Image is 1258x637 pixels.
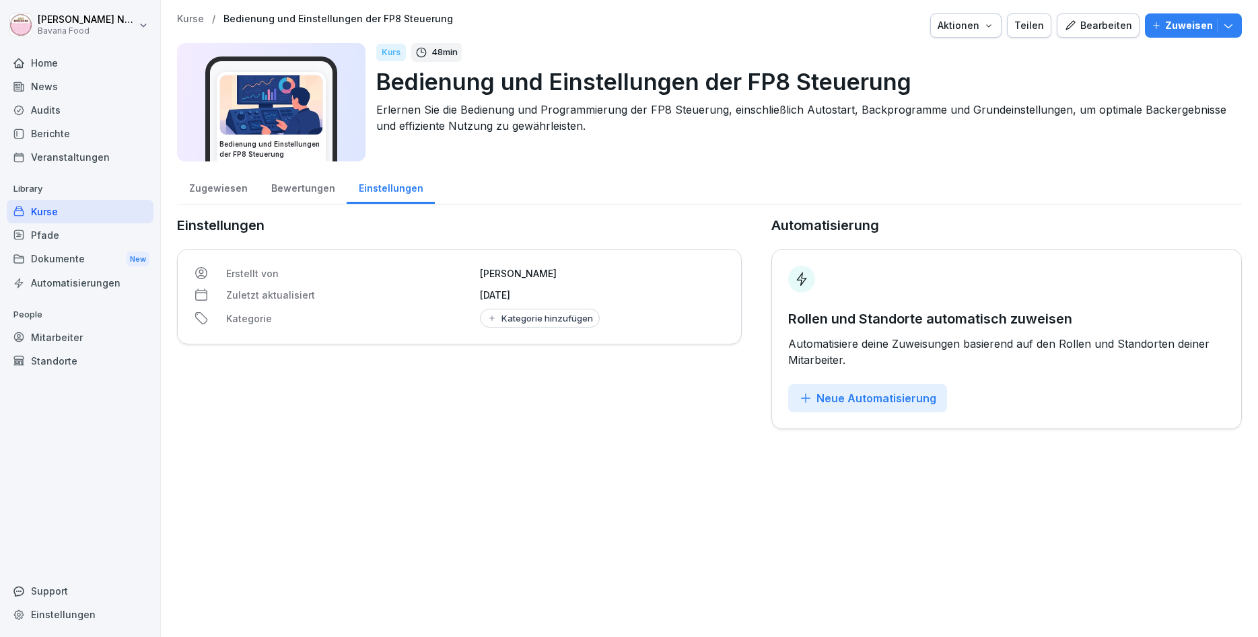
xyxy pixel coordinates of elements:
[226,266,471,280] p: Erstellt von
[7,603,153,626] a: Einstellungen
[376,102,1231,134] p: Erlernen Sie die Bedienung und Programmierung der FP8 Steuerung, einschließlich Autostart, Backpr...
[7,579,153,603] div: Support
[219,139,323,159] h3: Bedienung und Einstellungen der FP8 Steuerung
[7,122,153,145] a: Berichte
[480,266,725,280] p: [PERSON_NAME]
[347,170,435,204] a: Einstellungen
[1007,13,1051,38] button: Teilen
[799,391,936,406] div: Neue Automatisierung
[938,18,994,33] div: Aktionen
[1014,18,1044,33] div: Teilen
[7,145,153,169] a: Veranstaltungen
[7,200,153,223] a: Kurse
[376,44,406,61] div: Kurs
[226,311,471,326] p: Kategorie
[177,170,259,204] a: Zugewiesen
[223,13,453,25] a: Bedienung und Einstellungen der FP8 Steuerung
[788,336,1225,368] p: Automatisiere deine Zuweisungen basierend auf den Rollen und Standorten deiner Mitarbeiter.
[1057,13,1140,38] button: Bearbeiten
[177,13,204,25] a: Kurse
[7,247,153,272] a: DokumenteNew
[7,75,153,98] a: News
[7,98,153,122] a: Audits
[7,51,153,75] a: Home
[1145,13,1242,38] button: Zuweisen
[788,309,1225,329] p: Rollen und Standorte automatisch zuweisen
[480,309,600,328] button: Kategorie hinzufügen
[771,215,879,235] p: Automatisierung
[7,326,153,349] a: Mitarbeiter
[487,313,593,324] div: Kategorie hinzufügen
[431,46,458,59] p: 48 min
[376,65,1231,99] p: Bedienung und Einstellungen der FP8 Steuerung
[7,178,153,200] p: Library
[7,271,153,295] a: Automatisierungen
[7,223,153,247] a: Pfade
[930,13,1002,38] button: Aktionen
[1064,18,1132,33] div: Bearbeiten
[788,384,947,412] button: Neue Automatisierung
[212,13,215,25] p: /
[259,170,347,204] a: Bewertungen
[38,14,136,26] p: [PERSON_NAME] Neurohr
[7,304,153,326] p: People
[480,288,725,302] p: [DATE]
[7,349,153,373] a: Standorte
[7,247,153,272] div: Dokumente
[127,252,149,267] div: New
[38,26,136,36] p: Bavaria Food
[226,288,471,302] p: Zuletzt aktualisiert
[220,75,322,135] img: b866vje5ul8i8850sgja75xb.png
[1165,18,1213,33] p: Zuweisen
[177,215,742,235] p: Einstellungen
